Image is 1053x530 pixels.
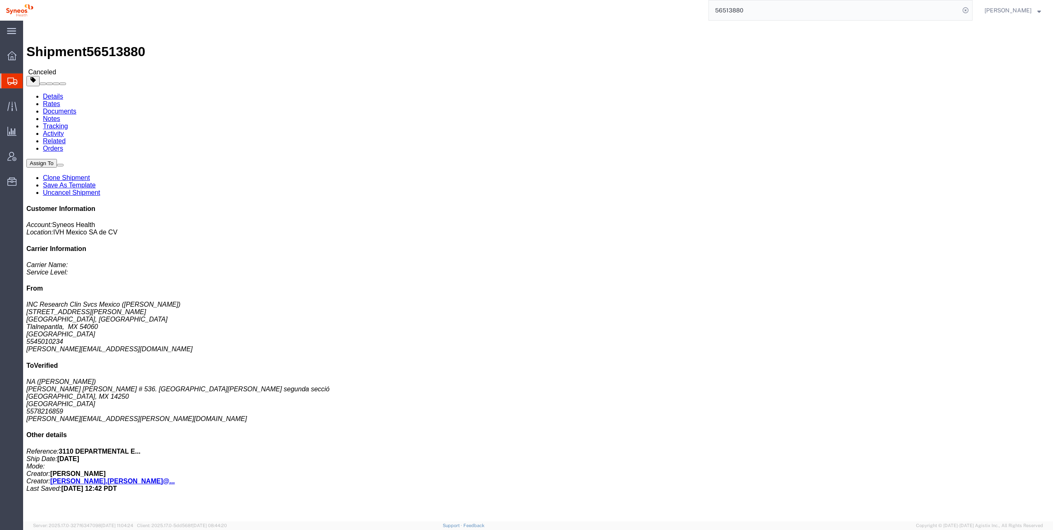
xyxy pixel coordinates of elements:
span: [DATE] 11:04:24 [101,523,133,528]
a: Support [443,523,463,528]
iframe: FS Legacy Container [23,21,1053,521]
span: Pamela Marin Garcia [985,6,1032,15]
span: Server: 2025.17.0-327f6347098 [33,523,133,528]
input: Search for shipment number, reference number [709,0,960,20]
span: [DATE] 08:44:20 [192,523,227,528]
img: logo [6,4,33,17]
span: Copyright © [DATE]-[DATE] Agistix Inc., All Rights Reserved [916,522,1043,529]
span: Client: 2025.17.0-5dd568f [137,523,227,528]
a: Feedback [463,523,484,528]
button: [PERSON_NAME] [984,5,1041,15]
